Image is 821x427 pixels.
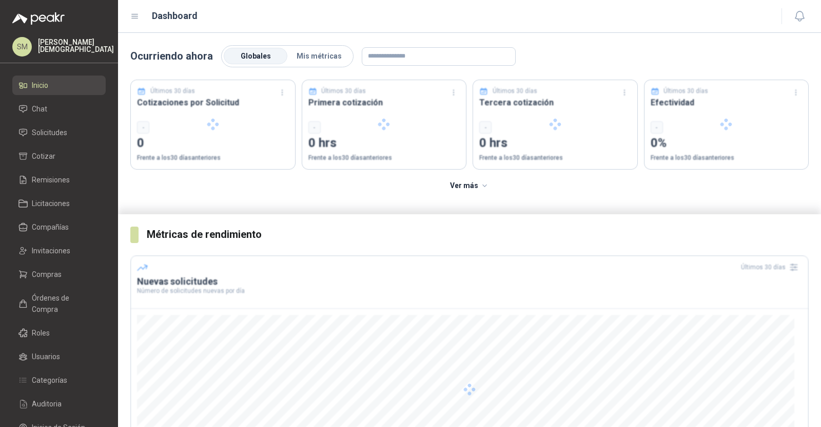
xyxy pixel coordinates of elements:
[12,241,106,261] a: Invitaciones
[147,227,809,243] h3: Métricas de rendimiento
[12,37,32,57] div: SM
[32,398,62,410] span: Auditoria
[12,146,106,166] a: Cotizar
[32,292,96,315] span: Órdenes de Compra
[12,194,106,213] a: Licitaciones
[12,347,106,366] a: Usuarios
[38,39,114,53] p: [PERSON_NAME] [DEMOGRAPHIC_DATA]
[32,327,50,339] span: Roles
[12,170,106,190] a: Remisiones
[12,288,106,319] a: Órdenes de Compra
[32,174,70,185] span: Remisiones
[12,265,106,284] a: Compras
[32,269,62,280] span: Compras
[12,217,106,237] a: Compañías
[130,48,213,64] p: Ocurriendo ahora
[32,221,69,233] span: Compañías
[444,176,495,196] button: Ver más
[12,76,106,95] a: Inicio
[32,127,67,138] span: Solicitudes
[12,394,106,414] a: Auditoria
[241,52,271,60] span: Globales
[32,375,67,386] span: Categorías
[32,351,60,362] span: Usuarios
[152,9,198,23] h1: Dashboard
[32,80,48,91] span: Inicio
[12,370,106,390] a: Categorías
[12,99,106,119] a: Chat
[32,245,70,256] span: Invitaciones
[12,12,65,25] img: Logo peakr
[12,323,106,343] a: Roles
[32,198,70,209] span: Licitaciones
[32,151,55,162] span: Cotizar
[32,103,47,115] span: Chat
[297,52,342,60] span: Mis métricas
[12,123,106,142] a: Solicitudes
